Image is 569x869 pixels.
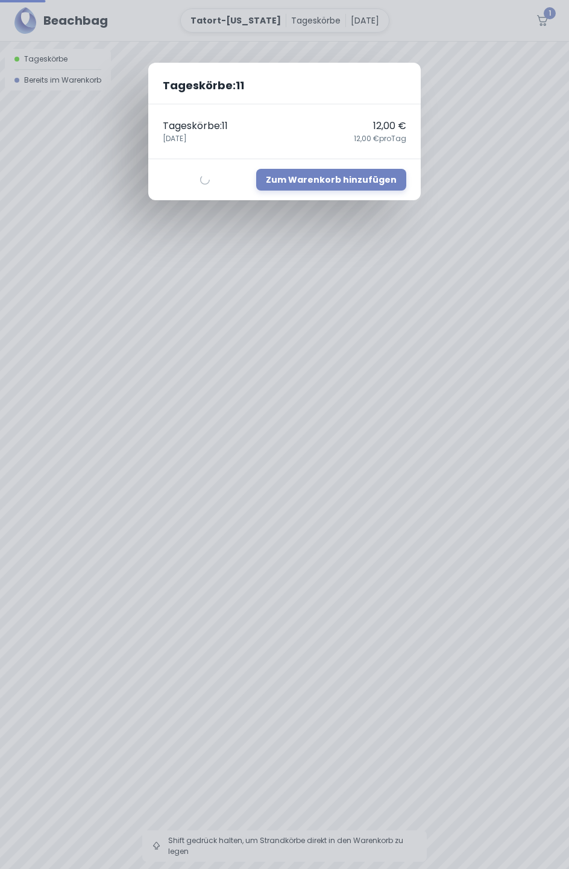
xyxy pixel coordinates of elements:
[163,119,228,133] p: Tageskörbe : 11
[148,63,421,104] h2: Tageskörbe : 11
[163,133,187,144] span: [DATE]
[354,133,406,144] span: 12,00 € pro Tag
[373,119,406,133] p: 12,00 €
[256,169,406,191] button: Zum Warenkorb hinzufügen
